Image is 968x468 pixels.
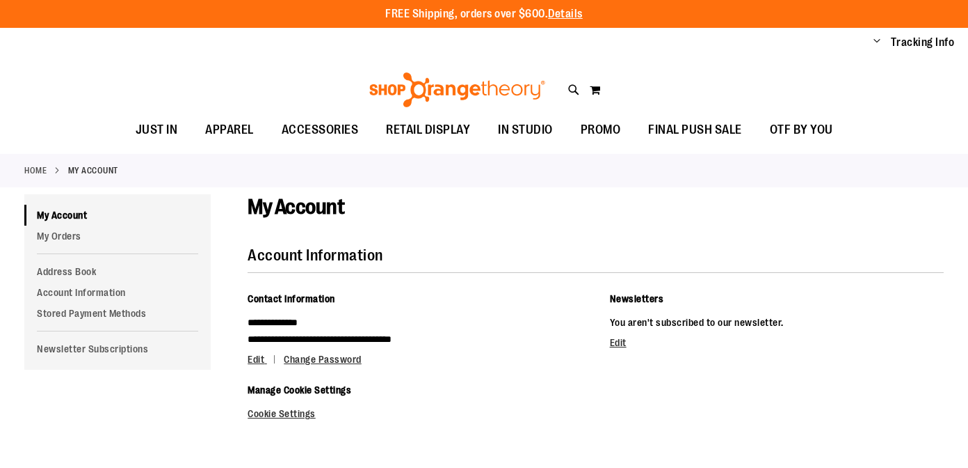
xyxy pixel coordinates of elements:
[24,303,211,324] a: Stored Payment Methods
[24,205,211,226] a: My Account
[372,114,484,146] a: RETAIL DISPLAY
[248,384,351,396] span: Manage Cookie Settings
[24,164,47,177] a: Home
[610,293,664,304] span: Newsletters
[634,114,756,146] a: FINAL PUSH SALE
[248,354,282,365] a: Edit
[385,6,583,22] p: FREE Shipping, orders over $600.
[248,354,264,365] span: Edit
[24,226,211,247] a: My Orders
[68,164,118,177] strong: My Account
[191,114,268,146] a: APPAREL
[24,338,211,359] a: Newsletter Subscriptions
[122,114,192,146] a: JUST IN
[248,408,316,419] a: Cookie Settings
[548,8,583,20] a: Details
[248,195,344,219] span: My Account
[648,114,742,146] span: FINAL PUSH SALE
[367,72,547,107] img: Shop Orangetheory
[136,114,178,146] span: JUST IN
[24,282,211,303] a: Account Information
[248,293,335,304] span: Contact Information
[386,114,470,146] span: RETAIL DISPLAY
[24,261,211,282] a: Address Book
[581,114,621,146] span: PROMO
[567,114,635,146] a: PROMO
[610,337,627,348] a: Edit
[498,114,553,146] span: IN STUDIO
[205,114,254,146] span: APPAREL
[268,114,373,146] a: ACCESSORIES
[484,114,567,146] a: IN STUDIO
[891,35,955,50] a: Tracking Info
[770,114,833,146] span: OTF BY YOU
[248,247,383,264] strong: Account Information
[756,114,847,146] a: OTF BY YOU
[284,354,362,365] a: Change Password
[873,36,880,49] button: Account menu
[282,114,359,146] span: ACCESSORIES
[610,314,944,331] p: You aren't subscribed to our newsletter.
